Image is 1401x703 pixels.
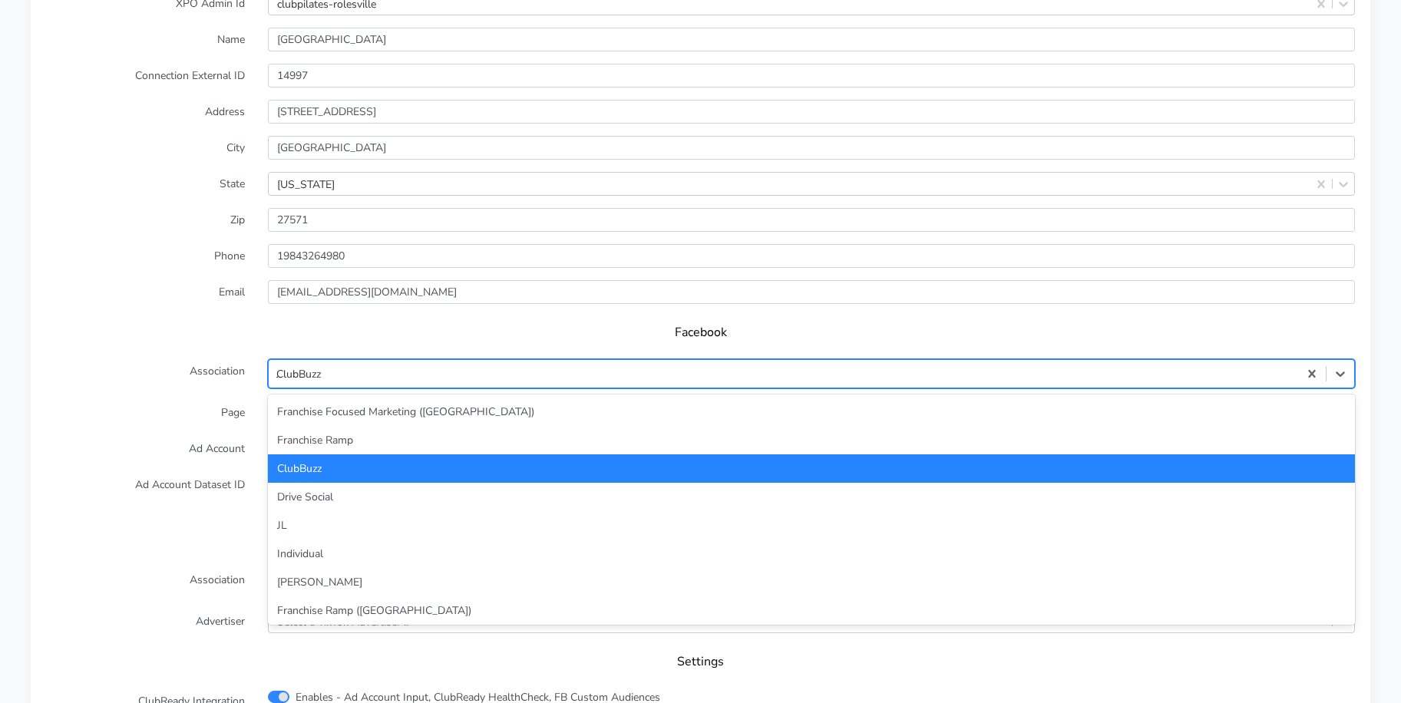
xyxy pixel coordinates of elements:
input: Enter the City .. [268,136,1355,160]
label: Phone [35,244,256,268]
label: Zip [35,208,256,232]
label: City [35,136,256,160]
label: Page [35,401,256,424]
div: [US_STATE] [277,176,335,192]
h5: Facebook [61,325,1340,340]
div: Individual [268,540,1355,568]
input: Enter phone ... [268,244,1355,268]
input: Enter Zip .. [268,208,1355,232]
div: ClubBuzz [276,366,321,382]
div: JL [268,511,1355,540]
label: Ad Account Dataset ID [35,473,256,513]
div: ClubBuzz [268,454,1355,483]
div: Franchise Focused Marketing ([GEOGRAPHIC_DATA]) [268,398,1355,426]
label: Address [35,100,256,124]
label: Email [35,280,256,304]
input: Enter Name ... [268,28,1355,51]
label: Association [35,568,256,597]
label: State [35,172,256,196]
label: Name [35,28,256,51]
label: Advertiser [35,609,256,633]
div: Franchise Ramp [268,426,1355,454]
input: Enter the external ID .. [268,64,1355,87]
label: Association [35,359,256,388]
div: Drive Social [268,483,1355,511]
div: Franchise Ramp ([GEOGRAPHIC_DATA]) [268,596,1355,625]
label: Connection External ID [35,64,256,87]
h5: TikTok [61,534,1340,549]
input: Enter Email ... [268,280,1355,304]
input: Enter Address .. [268,100,1355,124]
h5: Settings [61,655,1340,669]
label: Ad Account [35,437,256,460]
div: [PERSON_NAME] [268,568,1355,596]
